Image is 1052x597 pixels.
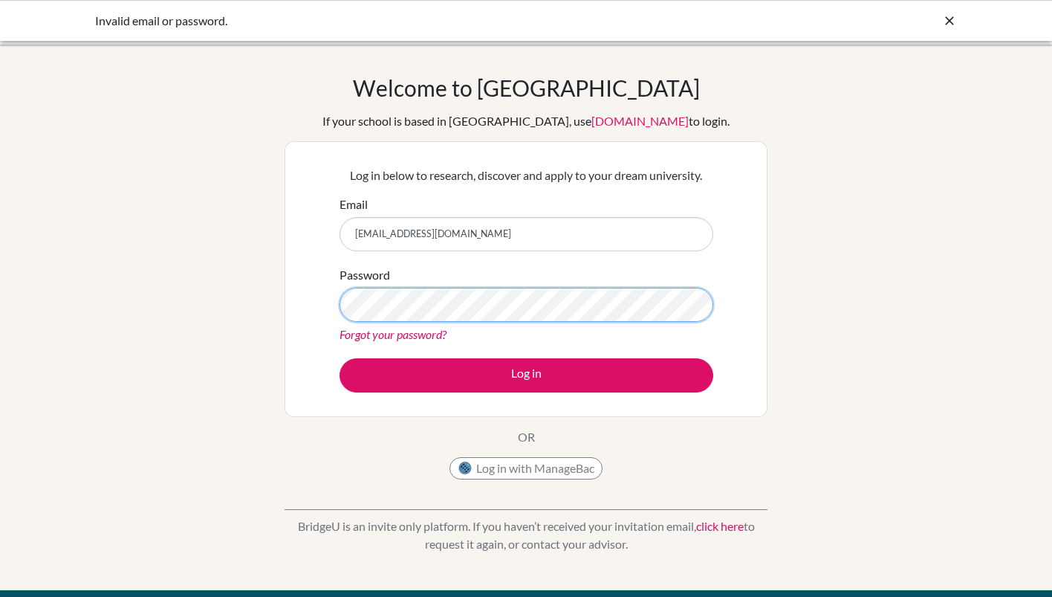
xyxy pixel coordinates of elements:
a: Forgot your password? [340,327,447,341]
a: click here [696,519,744,533]
p: OR [518,428,535,446]
p: BridgeU is an invite only platform. If you haven’t received your invitation email, to request it ... [285,517,767,553]
div: Invalid email or password. [95,12,734,30]
a: [DOMAIN_NAME] [591,114,689,128]
label: Password [340,266,390,284]
h1: Welcome to [GEOGRAPHIC_DATA] [353,74,700,101]
div: If your school is based in [GEOGRAPHIC_DATA], use to login. [322,112,730,130]
button: Log in [340,358,713,393]
p: Log in below to research, discover and apply to your dream university. [340,167,713,184]
button: Log in with ManageBac [449,457,603,480]
label: Email [340,196,368,213]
